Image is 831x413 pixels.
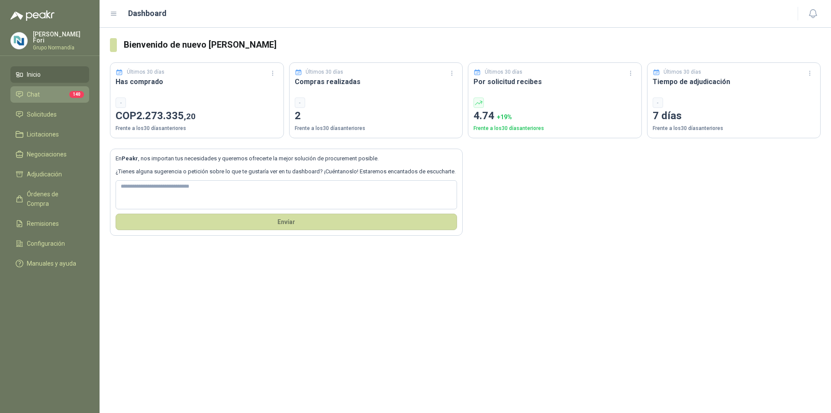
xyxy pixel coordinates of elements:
a: Órdenes de Compra [10,186,89,212]
a: Configuración [10,235,89,252]
span: Adjudicación [27,169,62,179]
span: Chat [27,90,40,99]
span: ,20 [184,111,196,121]
h3: Por solicitud recibes [473,76,636,87]
p: Últimos 30 días [306,68,343,76]
p: Grupo Normandía [33,45,89,50]
a: Remisiones [10,215,89,232]
div: - [295,98,305,108]
span: Remisiones [27,219,59,228]
p: En , nos importan tus necesidades y queremos ofrecerte la mejor solución de procurement posible. [116,154,457,163]
h3: Has comprado [116,76,278,87]
p: Frente a los 30 días anteriores [473,124,636,133]
p: Últimos 30 días [664,68,701,76]
h1: Dashboard [128,7,167,20]
h3: Bienvenido de nuevo [PERSON_NAME] [124,38,821,52]
a: Negociaciones [10,146,89,163]
a: Solicitudes [10,106,89,123]
p: Frente a los 30 días anteriores [116,124,278,133]
h3: Compras realizadas [295,76,457,87]
p: 4.74 [473,108,636,124]
span: 2.273.335 [136,110,196,122]
p: Frente a los 30 días anteriores [295,124,457,133]
p: Frente a los 30 días anteriores [653,124,815,133]
span: 140 [69,91,84,98]
span: Inicio [27,70,41,79]
span: Solicitudes [27,110,57,119]
span: Configuración [27,239,65,248]
div: - [653,98,663,108]
p: ¿Tienes alguna sugerencia o petición sobre lo que te gustaría ver en tu dashboard? ¡Cuéntanoslo! ... [116,167,457,176]
img: Logo peakr [10,10,55,21]
p: COP [116,108,278,124]
a: Adjudicación [10,166,89,182]
p: 7 días [653,108,815,124]
p: Últimos 30 días [485,68,522,76]
a: Chat140 [10,86,89,103]
span: + 19 % [497,114,512,120]
button: Envíar [116,214,457,230]
span: Negociaciones [27,150,67,159]
a: Manuales y ayuda [10,255,89,272]
span: Órdenes de Compra [27,189,81,208]
p: Últimos 30 días [127,68,164,76]
a: Licitaciones [10,126,89,143]
span: Manuales y ayuda [27,259,76,268]
div: - [116,98,126,108]
p: 2 [295,108,457,124]
span: Licitaciones [27,130,59,139]
h3: Tiempo de adjudicación [653,76,815,87]
a: Inicio [10,66,89,83]
b: Peakr [122,155,138,162]
p: [PERSON_NAME] Fori [33,31,89,43]
img: Company Logo [11,33,27,49]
